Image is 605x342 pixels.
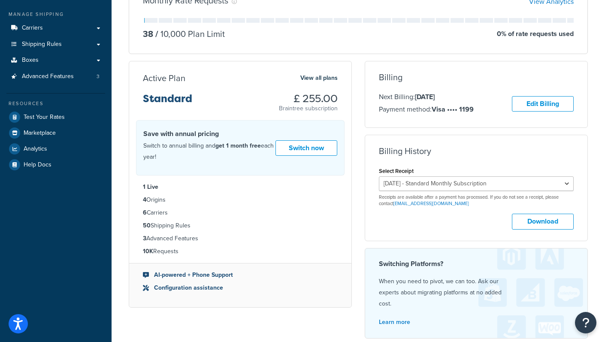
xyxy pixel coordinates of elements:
[24,161,51,169] span: Help Docs
[143,182,158,191] strong: 1 Live
[22,57,39,64] span: Boxes
[143,93,192,111] h3: Standard
[143,234,146,243] strong: 3
[379,104,474,115] p: Payment method:
[379,91,474,103] p: Next Billing:
[6,36,105,52] a: Shipping Rules
[143,234,338,243] li: Advanced Features
[6,69,105,85] a: Advanced Features 3
[379,146,431,156] h3: Billing History
[22,73,74,80] span: Advanced Features
[6,109,105,125] a: Test Your Rates
[22,41,62,48] span: Shipping Rules
[512,96,574,112] a: Edit Billing
[143,195,146,204] strong: 4
[97,73,100,80] span: 3
[379,168,414,174] label: Select Receipt
[143,247,153,256] strong: 10K
[300,73,338,84] a: View all plans
[143,195,338,205] li: Origins
[497,28,574,40] p: 0 % of rate requests used
[6,20,105,36] a: Carriers
[143,140,275,163] p: Switch to annual billing and each year!
[143,283,338,293] li: Configuration assistance
[143,129,275,139] h4: Save with annual pricing
[575,312,596,333] button: Open Resource Center
[393,200,469,207] a: [EMAIL_ADDRESS][DOMAIN_NAME]
[24,130,56,137] span: Marketplace
[379,276,574,309] p: When you need to pivot, we can too. Ask our experts about migrating platforms at no added cost.
[379,318,410,327] a: Learn more
[143,247,338,256] li: Requests
[24,145,47,153] span: Analytics
[279,104,338,113] p: Braintree subscription
[155,27,158,40] span: /
[415,92,435,102] strong: [DATE]
[6,11,105,18] div: Manage Shipping
[143,73,185,83] h3: Active Plan
[6,125,105,141] a: Marketplace
[143,208,147,217] strong: 6
[279,93,338,104] h3: £ 255.00
[143,208,338,218] li: Carriers
[153,28,225,40] p: 10,000 Plan Limit
[379,259,574,269] h4: Switching Platforms?
[6,52,105,68] a: Boxes
[143,270,338,280] li: AI-powered + Phone Support
[6,141,105,157] a: Analytics
[512,214,574,230] button: Download
[379,194,574,207] p: Receipts are available after a payment has processed. If you do not see a receipt, please contact
[215,141,261,150] strong: get 1 month free
[143,221,338,230] li: Shipping Rules
[143,221,151,230] strong: 50
[6,69,105,85] li: Advanced Features
[379,73,402,82] h3: Billing
[432,104,474,114] strong: Visa •••• 1199
[6,100,105,107] div: Resources
[275,140,337,156] a: Switch now
[6,157,105,173] a: Help Docs
[24,114,65,121] span: Test Your Rates
[143,28,153,40] p: 38
[22,24,43,32] span: Carriers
